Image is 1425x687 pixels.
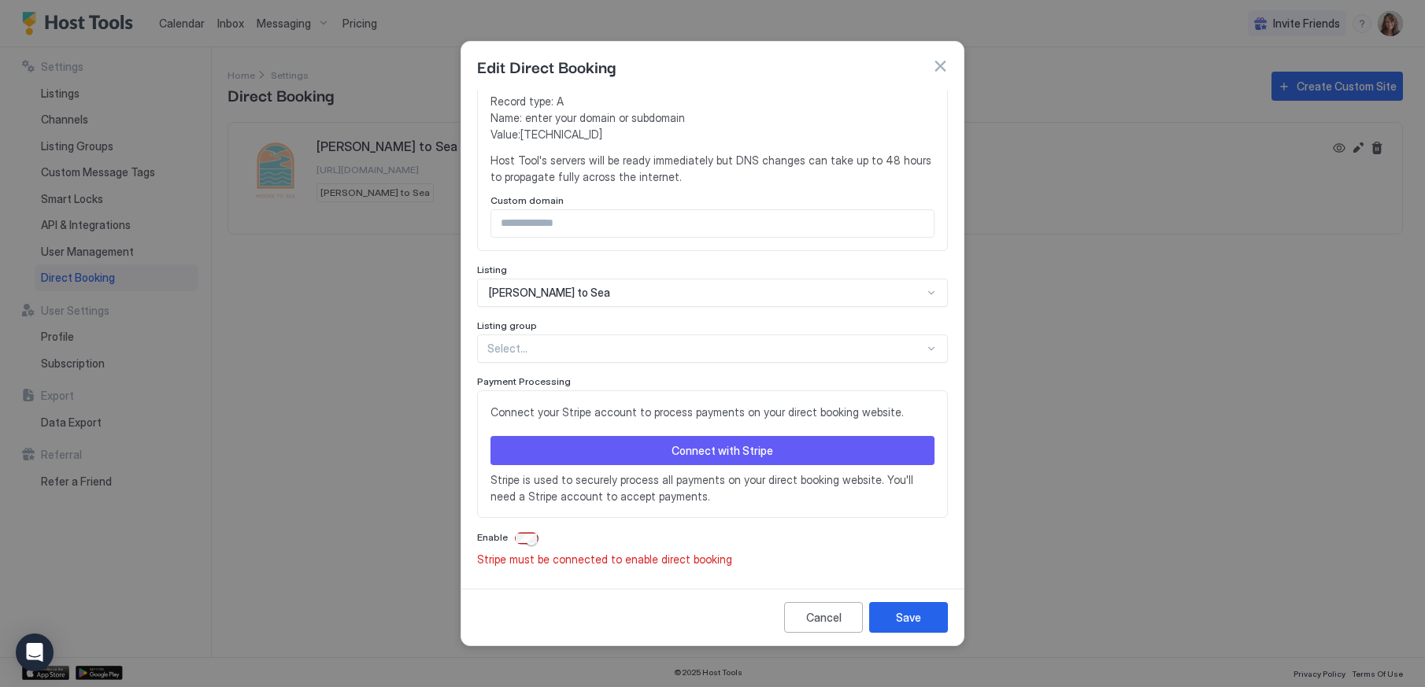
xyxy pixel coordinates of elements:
[477,531,508,543] span: Enable
[490,152,935,185] span: Host Tool's servers will be ready immediately but DNS changes can take up to 48 hours to propagat...
[477,264,507,275] span: Listing
[490,436,935,465] button: Connect with Stripe
[490,93,935,142] span: Record type: A Name: enter your domain or subdomain Value: [TECHNICAL_ID]
[477,375,571,387] span: Payment Processing
[806,609,842,626] div: Cancel
[491,210,934,237] input: Input Field
[896,609,921,626] div: Save
[869,602,948,633] button: Save
[672,442,773,459] div: Connect with Stripe
[490,471,935,504] span: Stripe is used to securely process all payments on your direct booking website. You'll need a Str...
[16,633,54,671] div: Open Intercom Messenger
[477,552,732,567] span: Stripe must be connected to enable direct booking
[490,194,564,206] span: Custom domain
[489,286,610,300] span: [PERSON_NAME] to Sea
[784,602,863,633] button: Cancel
[477,54,616,78] span: Edit Direct Booking
[490,404,935,420] span: Connect your Stripe account to process payments on your direct booking website.
[477,319,537,331] span: Listing group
